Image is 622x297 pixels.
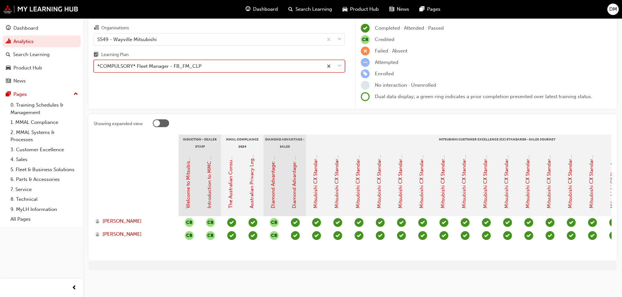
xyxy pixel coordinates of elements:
[361,35,370,44] span: null-icon
[397,218,406,227] span: learningRecordVerb_PASS-icon
[333,218,342,227] span: learningRecordVerb_PASS-icon
[333,231,342,240] span: learningRecordVerb_PASS-icon
[3,62,81,74] a: Product Hub
[270,231,279,240] button: null-icon
[337,62,342,70] span: down-icon
[288,5,293,13] span: search-icon
[72,284,77,292] span: prev-icon
[414,3,446,16] a: pages-iconPages
[291,231,300,240] span: learningRecordVerb_PASS-icon
[607,4,619,15] button: DM
[461,231,470,240] span: learningRecordVerb_PASS-icon
[588,218,597,227] span: learningRecordVerb_PASS-icon
[3,5,78,13] img: mmal
[8,145,81,155] a: 3. Customer Excellence
[397,231,406,240] span: learningRecordVerb_PASS-icon
[8,127,81,145] a: 2. MMAL Systems & Processes
[8,204,81,215] a: 9. MyLH Information
[355,218,363,227] span: learningRecordVerb_PASS-icon
[227,231,236,240] span: learningRecordVerb_PASS-icon
[6,39,11,45] span: chart-icon
[375,82,436,88] span: No interaction · Unenrolled
[3,88,81,100] button: Pages
[3,75,81,87] a: News
[337,3,384,16] a: car-iconProduct Hub
[185,218,194,227] button: null-icon
[179,135,221,151] div: Induction - Dealer Staff
[567,231,576,240] span: learningRecordVerb_PASS-icon
[6,92,11,97] span: pages-icon
[609,218,618,227] span: learningRecordVerb_PASS-icon
[376,218,385,227] span: learningRecordVerb_PASS-icon
[609,6,617,13] span: DM
[101,52,129,58] div: Learning Plan
[482,218,491,227] span: learningRecordVerb_PASS-icon
[375,25,444,31] span: Completed · Attended · Passed
[291,218,300,227] span: learningRecordVerb_PASS-icon
[461,218,470,227] span: learningRecordVerb_PASS-icon
[3,22,81,34] a: Dashboard
[375,59,398,65] span: Attempted
[8,174,81,185] a: 6. Parts & Accessories
[253,6,278,13] span: Dashboard
[94,121,143,127] div: Showing expanded view
[361,47,370,55] span: learningRecordVerb_FAIL-icon
[221,135,263,151] div: MMAL Compliance 2024
[295,6,332,13] span: Search Learning
[397,6,409,13] span: News
[418,218,427,227] span: learningRecordVerb_PASS-icon
[312,218,321,227] span: learningRecordVerb_PASS-icon
[3,36,81,48] a: Analytics
[375,94,592,99] span: Dual data display; a green ring indicates a prior completion presented over latest training status.
[312,231,321,240] span: learningRecordVerb_PASS-icon
[524,231,533,240] span: learningRecordVerb_PASS-icon
[418,231,427,240] span: learningRecordVerb_PASS-icon
[185,231,194,240] button: null-icon
[13,77,26,85] div: News
[13,64,42,72] div: Product Hub
[95,230,172,238] a: [PERSON_NAME]
[97,63,201,70] div: *COMPULSORY* Fleet Manager - FB_FM_CLP
[227,218,236,227] span: learningRecordVerb_PASS-icon
[8,194,81,204] a: 8. Technical
[3,49,81,61] a: Search Learning
[376,231,385,240] span: learningRecordVerb_PASS-icon
[361,81,370,90] span: learningRecordVerb_NONE-icon
[6,52,10,58] span: search-icon
[588,231,597,240] span: learningRecordVerb_PASS-icon
[361,69,370,78] span: learningRecordVerb_ENROLL-icon
[13,91,27,98] div: Pages
[503,218,512,227] span: learningRecordVerb_PASS-icon
[3,21,81,88] button: DashboardAnalyticsSearch LearningProduct HubNews
[94,52,99,58] span: learningplan-icon
[8,117,81,127] a: 1. MMAL Compliance
[350,6,379,13] span: Product Hub
[361,58,370,67] span: learningRecordVerb_ATTEMPT-icon
[206,231,215,240] button: null-icon
[73,90,78,98] span: up-icon
[206,218,215,227] button: null-icon
[283,3,337,16] a: search-iconSearch Learning
[270,218,279,227] button: null-icon
[361,24,370,33] span: learningRecordVerb_COMPLETE-icon
[13,51,50,58] div: Search Learning
[420,5,424,13] span: pages-icon
[375,37,394,42] span: Credited
[8,214,81,224] a: All Pages
[343,5,347,13] span: car-icon
[6,25,11,31] span: guage-icon
[8,165,81,175] a: 5. Fleet & Business Solutions
[240,3,283,16] a: guage-iconDashboard
[337,35,342,44] span: down-icon
[609,231,618,240] span: learningRecordVerb_PASS-icon
[246,5,250,13] span: guage-icon
[95,217,172,225] a: [PERSON_NAME]
[524,218,533,227] span: learningRecordVerb_PASS-icon
[567,218,576,227] span: learningRecordVerb_PASS-icon
[312,121,318,208] a: Mitsubishi CX Standards - Introduction
[270,128,276,208] a: Diamond Advantage: Fundamentals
